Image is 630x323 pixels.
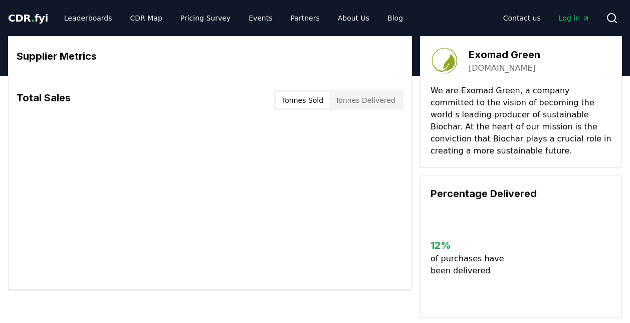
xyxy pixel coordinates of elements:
a: About Us [330,9,377,27]
span: Log in [559,13,590,23]
h3: 12 % [431,238,508,253]
h3: Supplier Metrics [17,49,403,64]
a: Partners [283,9,328,27]
a: Contact us [495,9,549,27]
a: Log in [551,9,598,27]
a: CDR.fyi [8,11,48,25]
a: Leaderboards [56,9,120,27]
h3: Percentage Delivered [431,186,611,201]
button: Tonnes Delivered [329,92,401,108]
p: of purchases have been delivered [431,253,508,277]
button: Tonnes Sold [276,92,329,108]
a: Pricing Survey [172,9,239,27]
a: [DOMAIN_NAME] [469,62,536,74]
p: We are Exomad Green, a company committed to the vision of becoming the world s leading producer o... [431,85,611,157]
span: . [31,12,35,24]
span: CDR fyi [8,12,48,24]
h3: Total Sales [17,90,71,110]
h3: Exomad Green [469,47,540,62]
a: Blog [379,9,411,27]
a: Events [241,9,280,27]
a: CDR Map [122,9,170,27]
nav: Main [56,9,411,27]
img: Exomad Green-logo [431,47,459,75]
nav: Main [495,9,598,27]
